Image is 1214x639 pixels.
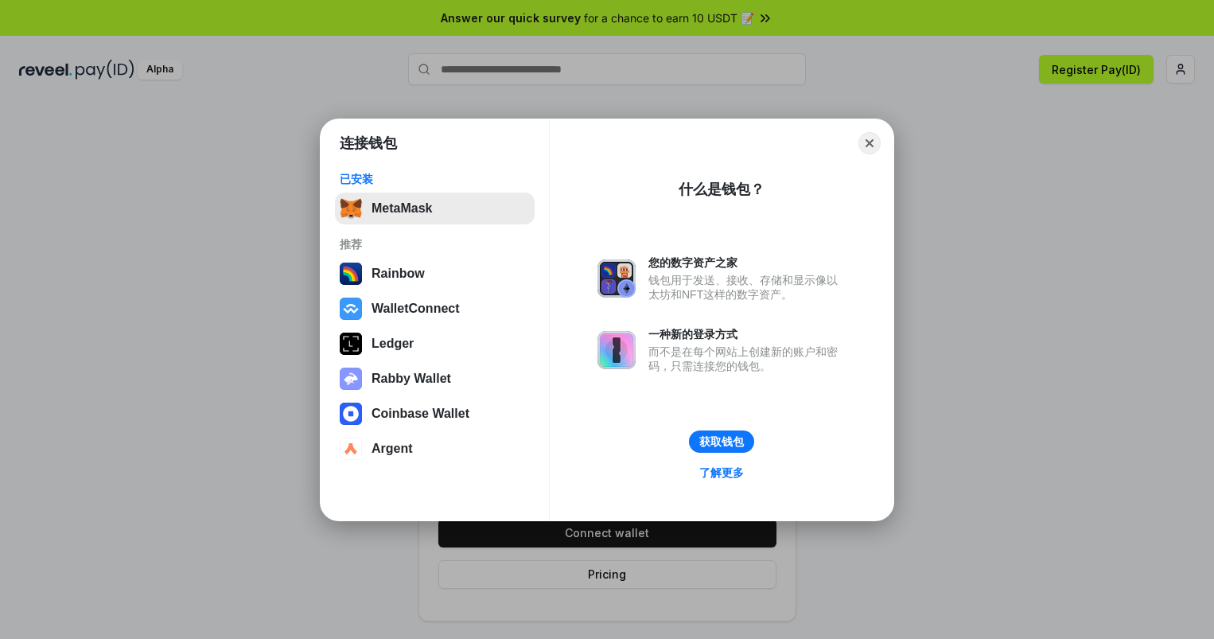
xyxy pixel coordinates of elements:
img: svg+xml,%3Csvg%20width%3D%2228%22%20height%3D%2228%22%20viewBox%3D%220%200%2028%2028%22%20fill%3D... [340,298,362,320]
div: MetaMask [372,201,432,216]
div: Ledger [372,337,414,351]
button: Coinbase Wallet [335,398,535,430]
div: 已安装 [340,172,530,186]
button: MetaMask [335,193,535,224]
div: Coinbase Wallet [372,407,469,421]
button: Rainbow [335,258,535,290]
img: svg+xml,%3Csvg%20width%3D%2228%22%20height%3D%2228%22%20viewBox%3D%220%200%2028%2028%22%20fill%3D... [340,403,362,425]
button: Argent [335,433,535,465]
img: svg+xml,%3Csvg%20xmlns%3D%22http%3A%2F%2Fwww.w3.org%2F2000%2Fsvg%22%20width%3D%2228%22%20height%3... [340,333,362,355]
img: svg+xml,%3Csvg%20xmlns%3D%22http%3A%2F%2Fwww.w3.org%2F2000%2Fsvg%22%20fill%3D%22none%22%20viewBox... [597,331,636,369]
div: 钱包用于发送、接收、存储和显示像以太坊和NFT这样的数字资产。 [648,273,846,302]
img: svg+xml,%3Csvg%20width%3D%22120%22%20height%3D%22120%22%20viewBox%3D%220%200%20120%20120%22%20fil... [340,263,362,285]
div: 您的数字资产之家 [648,255,846,270]
div: Argent [372,442,413,456]
div: 推荐 [340,237,530,251]
div: 而不是在每个网站上创建新的账户和密码，只需连接您的钱包。 [648,345,846,373]
div: 获取钱包 [699,434,744,449]
div: Rabby Wallet [372,372,451,386]
div: WalletConnect [372,302,460,316]
img: svg+xml,%3Csvg%20fill%3D%22none%22%20height%3D%2233%22%20viewBox%3D%220%200%2035%2033%22%20width%... [340,197,362,220]
button: Rabby Wallet [335,363,535,395]
button: 获取钱包 [689,431,754,453]
div: 一种新的登录方式 [648,327,846,341]
button: WalletConnect [335,293,535,325]
div: 了解更多 [699,466,744,480]
div: Rainbow [372,267,425,281]
h1: 连接钱包 [340,134,397,153]
img: svg+xml,%3Csvg%20xmlns%3D%22http%3A%2F%2Fwww.w3.org%2F2000%2Fsvg%22%20fill%3D%22none%22%20viewBox... [597,259,636,298]
div: 什么是钱包？ [679,180,765,199]
button: Ledger [335,328,535,360]
a: 了解更多 [690,462,753,483]
img: svg+xml,%3Csvg%20xmlns%3D%22http%3A%2F%2Fwww.w3.org%2F2000%2Fsvg%22%20fill%3D%22none%22%20viewBox... [340,368,362,390]
img: svg+xml,%3Csvg%20width%3D%2228%22%20height%3D%2228%22%20viewBox%3D%220%200%2028%2028%22%20fill%3D... [340,438,362,460]
button: Close [858,132,881,154]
